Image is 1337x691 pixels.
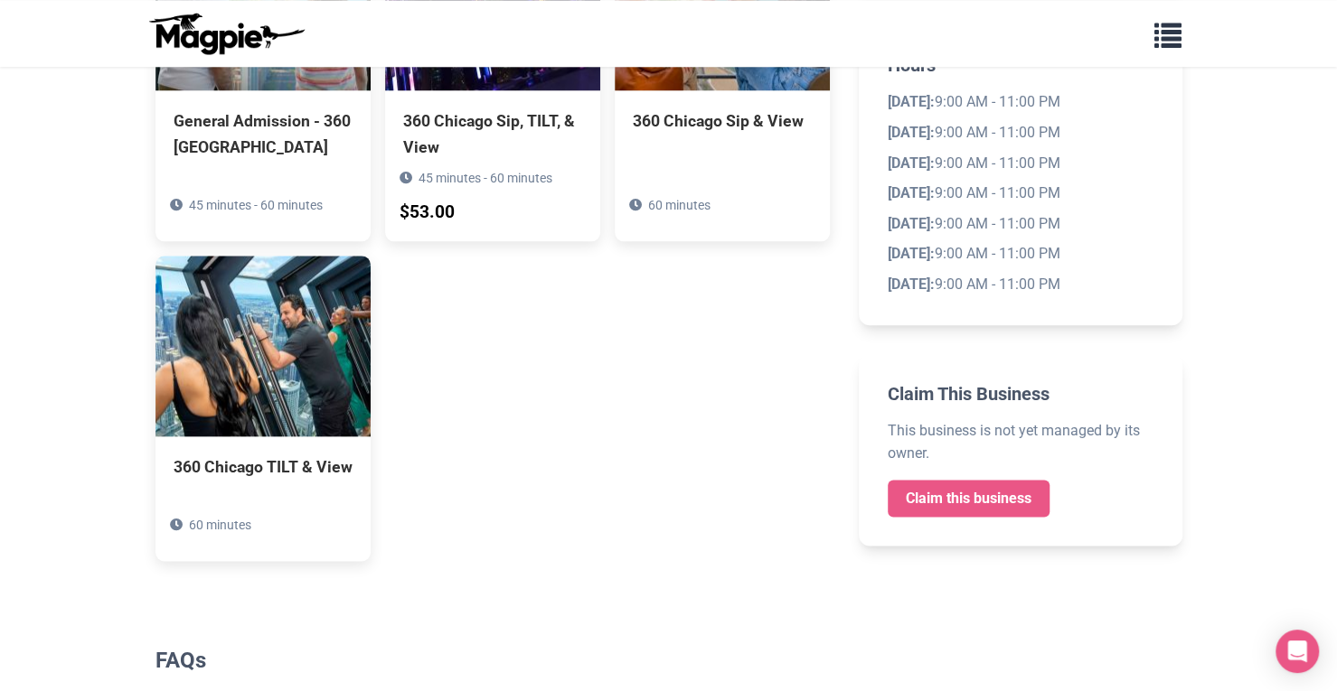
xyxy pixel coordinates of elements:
li: 9:00 AM - 11:00 PM [888,152,1153,175]
span: 60 minutes [648,198,711,212]
div: Open Intercom Messenger [1276,630,1319,673]
a: Claim this business [888,480,1050,518]
span: [DATE]: [888,93,935,110]
h2: Claim This Business [888,383,1153,405]
div: 360 Chicago TILT & View [174,454,353,480]
span: [DATE]: [888,124,935,141]
span: 45 minutes - 60 minutes [419,171,552,185]
div: 360 Chicago Sip, TILT, & View [403,108,582,159]
li: 9:00 AM - 11:00 PM [888,212,1153,236]
li: 9:00 AM - 11:00 PM [888,242,1153,266]
div: General Admission - 360 [GEOGRAPHIC_DATA] [174,108,353,159]
span: [DATE]: [888,184,935,201]
li: 9:00 AM - 11:00 PM [888,273,1153,296]
span: 45 minutes - 60 minutes [189,198,323,212]
a: 360 Chicago TILT & View 60 minutes [155,256,371,561]
p: This business is not yet managed by its owner. [888,419,1153,465]
span: [DATE]: [888,275,935,293]
div: $53.00 [400,199,455,227]
li: 9:00 AM - 11:00 PM [888,121,1153,145]
h2: FAQs [155,648,831,674]
span: 60 minutes [189,518,251,532]
span: [DATE]: [888,215,935,232]
li: 9:00 AM - 11:00 PM [888,90,1153,114]
div: 360 Chicago Sip & View [633,108,812,134]
img: 360 Chicago TILT & View [155,256,371,436]
li: 9:00 AM - 11:00 PM [888,182,1153,205]
span: [DATE]: [888,245,935,262]
span: [DATE]: [888,154,935,172]
img: logo-ab69f6fb50320c5b225c76a69d11143b.png [145,12,307,55]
